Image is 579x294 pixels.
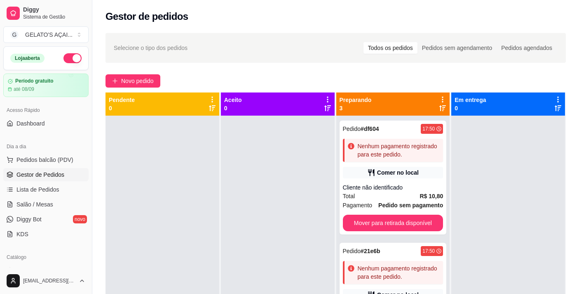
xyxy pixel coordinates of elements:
[105,74,160,88] button: Novo pedido
[63,53,82,63] button: Alterar Status
[114,43,188,52] span: Selecione o tipo dos pedidos
[121,76,154,85] span: Novo pedido
[16,185,59,194] span: Lista de Pedidos
[340,104,372,112] p: 3
[16,215,42,223] span: Diggy Bot
[3,271,89,291] button: [EMAIL_ADDRESS][DOMAIN_NAME]
[378,202,443,209] strong: Pedido sem pagamento
[3,73,89,97] a: Período gratuitoaté 08/09
[3,168,89,181] a: Gestor de Pedidos
[358,264,440,281] div: Nenhum pagamento registrado para este pedido.
[224,104,242,112] p: 0
[3,251,89,264] div: Catálogo
[497,42,557,54] div: Pedidos agendados
[16,119,45,128] span: Dashboard
[3,3,89,23] a: DiggySistema de Gestão
[3,183,89,196] a: Lista de Pedidos
[23,277,75,284] span: [EMAIL_ADDRESS][DOMAIN_NAME]
[16,266,40,275] span: Produtos
[3,104,89,117] div: Acesso Rápido
[363,42,417,54] div: Todos os pedidos
[358,142,440,159] div: Nenhum pagamento registrado para este pedido.
[224,96,242,104] p: Aceito
[420,193,443,199] strong: R$ 10,80
[109,96,135,104] p: Pendente
[16,230,28,238] span: KDS
[343,201,373,210] span: Pagamento
[361,248,380,254] strong: # 21e6b
[377,168,419,177] div: Comer no local
[109,104,135,112] p: 0
[10,54,45,63] div: Loja aberta
[343,192,355,201] span: Total
[25,31,73,39] div: GELATO'S AÇAI ...
[3,264,89,277] a: Produtos
[14,86,34,92] article: até 08/09
[455,96,486,104] p: Em entrega
[3,153,89,166] button: Pedidos balcão (PDV)
[3,228,89,241] a: KDS
[16,156,73,164] span: Pedidos balcão (PDV)
[105,10,188,23] h2: Gestor de pedidos
[3,140,89,153] div: Dia a dia
[417,42,497,54] div: Pedidos sem agendamento
[340,96,372,104] p: Preparando
[16,200,53,209] span: Salão / Mesas
[343,248,361,254] span: Pedido
[422,126,435,132] div: 17:50
[343,183,443,192] div: Cliente não identificado
[361,126,379,132] strong: # df604
[3,26,89,43] button: Select a team
[3,198,89,211] a: Salão / Mesas
[112,78,118,84] span: plus
[15,78,54,84] article: Período gratuito
[23,14,85,20] span: Sistema de Gestão
[3,213,89,226] a: Diggy Botnovo
[343,215,443,231] button: Mover para retirada disponível
[3,117,89,130] a: Dashboard
[16,171,64,179] span: Gestor de Pedidos
[422,248,435,254] div: 17:50
[10,31,19,39] span: G
[23,6,85,14] span: Diggy
[343,126,361,132] span: Pedido
[455,104,486,112] p: 0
